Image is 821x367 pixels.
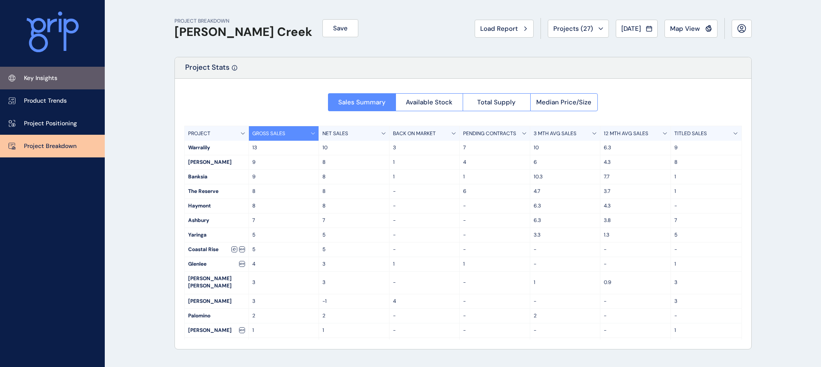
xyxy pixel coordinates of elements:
p: TITLED SALES [674,130,707,137]
p: 7 [322,217,386,224]
p: 9 [674,144,738,151]
span: Total Supply [477,98,516,107]
div: [GEOGRAPHIC_DATA] [185,338,248,359]
p: 10 [322,144,386,151]
div: Ashbury [185,213,248,228]
p: 5 [252,246,316,253]
p: GROSS SALES [252,130,285,137]
p: 3 [393,144,456,151]
p: PROJECT BREAKDOWN [174,18,312,25]
h1: [PERSON_NAME] Creek [174,25,312,39]
p: - [463,298,526,305]
button: Save [322,19,358,37]
p: 3.8 [604,217,667,224]
p: 2 [252,312,316,320]
div: Warralily [185,141,248,155]
p: 3.3 [534,231,597,239]
p: 6.3 [534,217,597,224]
div: [PERSON_NAME] [185,155,248,169]
p: - [393,217,456,224]
span: Map View [670,24,700,33]
div: Coastal Rise [185,243,248,257]
div: Haymont [185,199,248,213]
p: 5 [674,231,738,239]
span: Save [333,24,348,33]
p: BACK ON MARKET [393,130,436,137]
span: Median Price/Size [536,98,591,107]
p: 3 [322,279,386,286]
div: [PERSON_NAME] [PERSON_NAME] [185,272,248,294]
p: - [604,298,667,305]
p: 7 [252,217,316,224]
button: Available Stock [396,93,463,111]
p: 6.3 [534,202,597,210]
p: 2 [322,312,386,320]
p: 1 [252,327,316,334]
p: 1 [534,279,597,286]
p: 1 [393,260,456,268]
p: 6 [534,159,597,166]
p: - [604,312,667,320]
p: 4 [393,298,456,305]
p: 2 [534,312,597,320]
p: 0.9 [604,279,667,286]
p: - [674,312,738,320]
div: Banksia [185,170,248,184]
p: - [393,312,456,320]
span: Projects ( 27 ) [553,24,593,33]
p: - [393,188,456,195]
p: 7 [463,144,526,151]
p: 3 [674,298,738,305]
p: - [534,260,597,268]
p: - [534,327,597,334]
span: [DATE] [621,24,641,33]
p: 9 [252,159,316,166]
p: 1 [322,327,386,334]
button: Map View [664,20,718,38]
p: 10.3 [534,173,597,181]
span: Available Stock [406,98,452,107]
p: - [604,246,667,253]
p: Project Breakdown [24,142,77,151]
button: Total Supply [463,93,530,111]
p: 1 [674,327,738,334]
p: 7 [674,217,738,224]
p: 3.7 [604,188,667,195]
p: 1 [674,260,738,268]
p: 8 [252,202,316,210]
button: Median Price/Size [530,93,598,111]
p: 4.3 [604,159,667,166]
p: - [393,279,456,286]
p: 4 [252,260,316,268]
p: 1 [463,173,526,181]
button: Sales Summary [328,93,396,111]
p: 1 [393,159,456,166]
p: 10 [534,144,597,151]
p: - [534,298,597,305]
p: 1 [674,173,738,181]
div: Yaringa [185,228,248,242]
div: Palomino [185,309,248,323]
p: 13 [252,144,316,151]
p: PROJECT [188,130,210,137]
p: Project Stats [185,62,230,78]
p: 1 [463,260,526,268]
p: 1 [674,188,738,195]
p: - [463,327,526,334]
div: [PERSON_NAME] [185,294,248,308]
p: - [463,231,526,239]
p: - [604,260,667,268]
p: 8 [674,159,738,166]
p: 5 [322,231,386,239]
button: Load Report [475,20,534,38]
p: 6 [463,188,526,195]
p: - [604,327,667,334]
p: Product Trends [24,97,67,105]
p: 3 MTH AVG SALES [534,130,576,137]
p: - [534,246,597,253]
p: 5 [252,231,316,239]
p: - [393,327,456,334]
p: -1 [322,298,386,305]
p: Key Insights [24,74,57,83]
p: Project Positioning [24,119,77,128]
